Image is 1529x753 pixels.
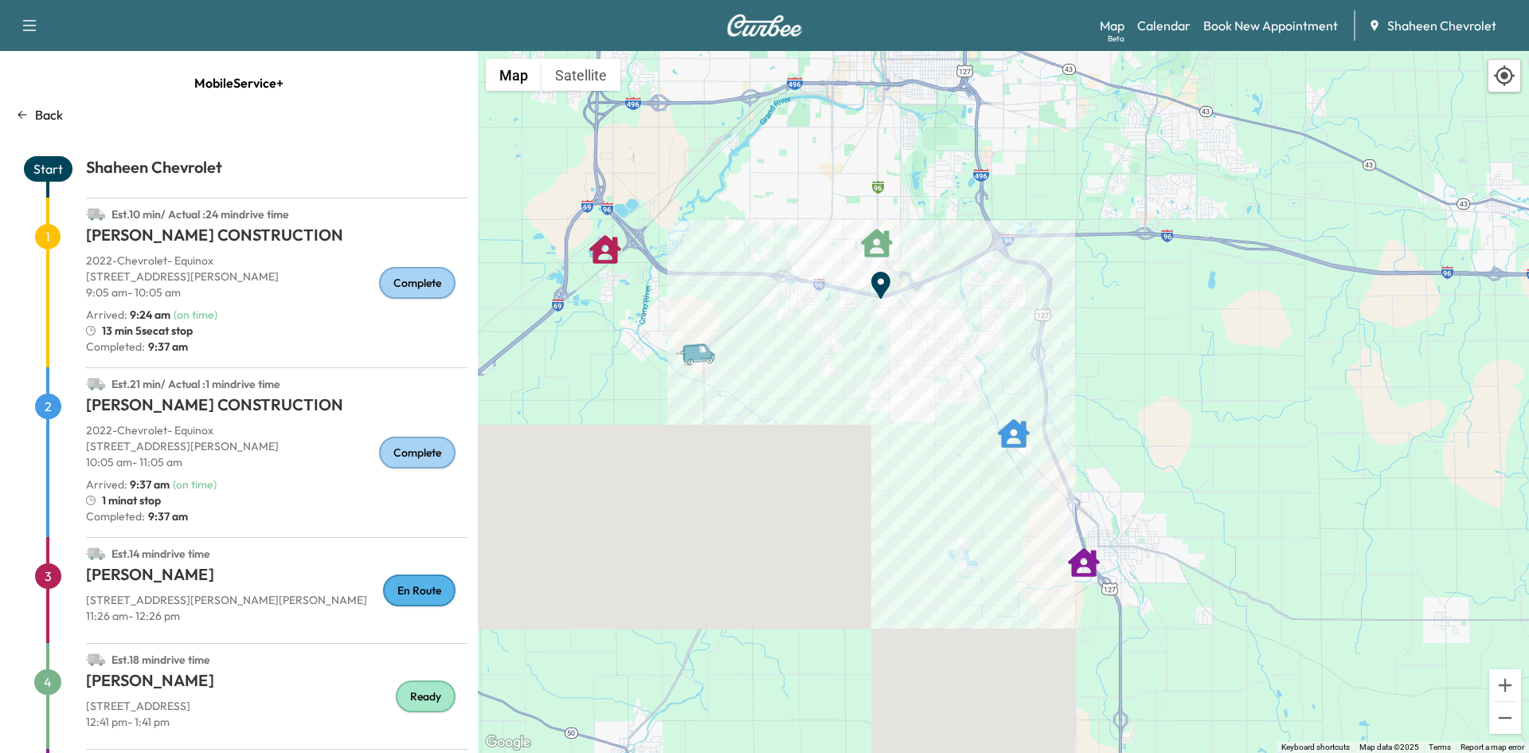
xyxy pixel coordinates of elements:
span: Est. 10 min / Actual : 24 min drive time [111,207,289,222]
p: [STREET_ADDRESS] [86,698,468,714]
span: Est. 21 min / Actual : 1 min drive time [111,377,280,391]
p: Back [35,105,63,124]
span: ( on time ) [174,308,217,322]
button: Zoom in [1489,669,1521,701]
a: Report a map error [1461,743,1524,751]
h1: Shaheen Chevrolet [86,156,468,185]
p: 12:41 pm - 1:41 pm [86,714,468,730]
span: Est. 14 min drive time [111,547,210,561]
a: MapBeta [1100,16,1124,35]
span: 3 [35,563,61,589]
a: Terms (opens in new tab) [1429,743,1451,751]
a: Book New Appointment [1203,16,1338,35]
button: Zoom out [1489,702,1521,734]
span: Map data ©2025 [1359,743,1419,751]
p: Arrived : [86,477,170,492]
p: 9:05 am - 10:05 am [86,284,468,300]
gmp-advanced-marker: Van [675,326,730,354]
button: Keyboard shortcuts [1281,742,1350,753]
span: 1 min at stop [102,492,161,508]
span: 9:37 am [130,477,170,492]
p: 2022 - Chevrolet - Equinox [86,253,468,269]
img: Curbee Logo [726,14,803,37]
span: 13 min 5sec at stop [102,323,193,339]
p: [STREET_ADDRESS][PERSON_NAME] [86,438,468,454]
button: Show street map [486,59,542,91]
span: 4 [34,669,61,695]
h1: [PERSON_NAME] CONSTRUCTION [86,394,468,422]
span: Shaheen Chevrolet [1387,16,1496,35]
span: 9:24 am [130,308,170,322]
div: Ready [396,680,456,712]
p: 11:26 am - 12:26 pm [86,608,468,624]
p: 2022 - Chevrolet - Equinox [86,422,468,438]
div: En Route [383,575,456,606]
a: Calendar [1137,16,1191,35]
h1: [PERSON_NAME] [86,669,468,698]
p: 10:05 am - 11:05 am [86,454,468,470]
span: 2 [35,394,61,419]
p: Completed: [86,339,468,355]
span: 9:37 am [145,339,188,355]
p: Completed: [86,508,468,524]
span: ( on time ) [173,477,217,492]
gmp-advanced-marker: DANIELE ASBRIDGE [589,226,621,257]
gmp-advanced-marker: LAUX CONSTRUCTION [998,410,1030,441]
span: Start [24,156,72,182]
a: Open this area in Google Maps (opens a new window) [482,732,534,753]
div: Complete [379,267,456,299]
span: 9:37 am [145,508,188,524]
gmp-advanced-marker: End Point [865,261,897,293]
span: MobileService+ [194,67,284,99]
div: Complete [379,437,456,469]
button: Show satellite imagery [542,59,620,91]
gmp-advanced-marker: LYNETTE SCHULTZ [1068,539,1100,571]
h1: [PERSON_NAME] [86,563,468,592]
span: Est. 18 min drive time [111,653,210,667]
span: 1 [35,224,61,249]
p: Arrived : [86,307,170,323]
div: Beta [1108,33,1124,45]
p: [STREET_ADDRESS][PERSON_NAME][PERSON_NAME] [86,592,468,608]
gmp-advanced-marker: JASON KLESS [861,219,893,251]
p: [STREET_ADDRESS][PERSON_NAME] [86,269,468,284]
div: Recenter map [1488,59,1521,92]
img: Google [482,732,534,753]
h1: [PERSON_NAME] CONSTRUCTION [86,224,468,253]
